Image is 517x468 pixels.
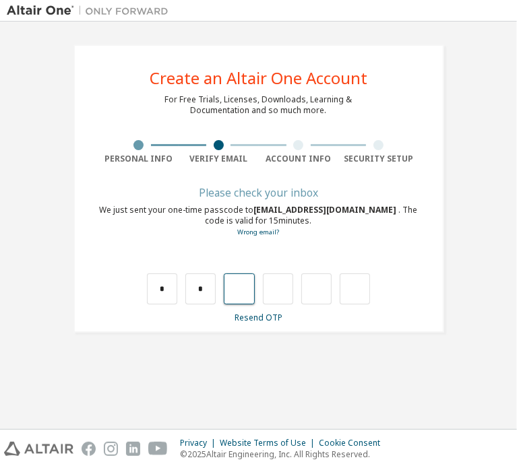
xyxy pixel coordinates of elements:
[104,442,118,456] img: instagram.svg
[99,205,419,238] div: We just sent your one-time passcode to . The code is valid for 15 minutes.
[126,442,140,456] img: linkedin.svg
[338,154,419,164] div: Security Setup
[259,154,339,164] div: Account Info
[238,228,280,236] a: Go back to the registration form
[4,442,73,456] img: altair_logo.svg
[165,94,353,116] div: For Free Trials, Licenses, Downloads, Learning & Documentation and so much more.
[148,442,168,456] img: youtube.svg
[180,438,220,448] div: Privacy
[220,438,319,448] div: Website Terms of Use
[180,448,388,460] p: © 2025 Altair Engineering, Inc. All Rights Reserved.
[99,154,179,164] div: Personal Info
[7,4,175,18] img: Altair One
[319,438,388,448] div: Cookie Consent
[150,70,367,86] div: Create an Altair One Account
[235,312,282,323] a: Resend OTP
[82,442,96,456] img: facebook.svg
[179,154,259,164] div: Verify Email
[254,204,399,215] span: [EMAIL_ADDRESS][DOMAIN_NAME]
[99,189,419,197] div: Please check your inbox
